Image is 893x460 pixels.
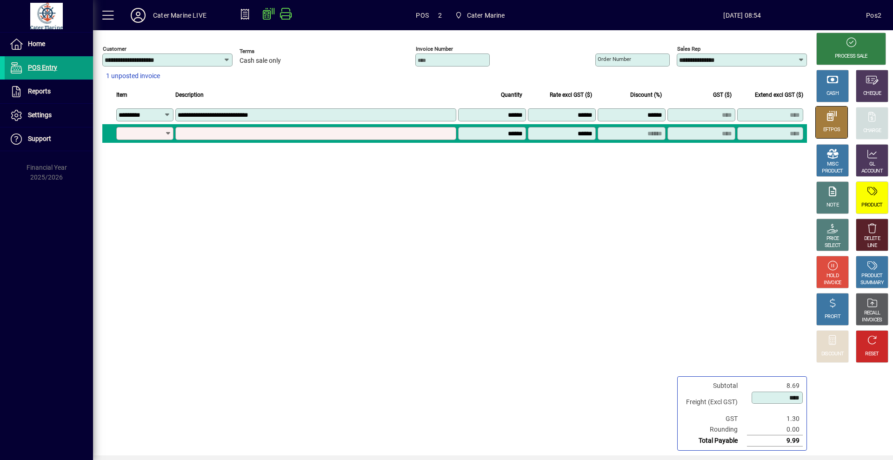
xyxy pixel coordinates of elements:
[747,435,803,447] td: 9.99
[5,80,93,103] a: Reports
[825,242,841,249] div: SELECT
[822,168,843,175] div: PRODUCT
[747,380,803,391] td: 8.69
[116,90,127,100] span: Item
[550,90,592,100] span: Rate excl GST ($)
[861,168,883,175] div: ACCOUNT
[28,111,52,119] span: Settings
[467,8,505,23] span: Cater Marine
[827,161,838,168] div: MISC
[747,413,803,424] td: 1.30
[826,235,839,242] div: PRICE
[825,313,840,320] div: PROFIT
[630,90,662,100] span: Discount (%)
[240,57,281,65] span: Cash sale only
[713,90,732,100] span: GST ($)
[28,135,51,142] span: Support
[821,351,844,358] div: DISCOUNT
[869,161,875,168] div: GL
[826,202,839,209] div: NOTE
[861,273,882,280] div: PRODUCT
[867,242,877,249] div: LINE
[863,127,881,134] div: CHARGE
[826,273,839,280] div: HOLD
[416,8,429,23] span: POS
[28,40,45,47] span: Home
[861,202,882,209] div: PRODUCT
[681,391,747,413] td: Freight (Excl GST)
[862,317,882,324] div: INVOICES
[123,7,153,24] button: Profile
[28,64,57,71] span: POS Entry
[451,7,509,24] span: Cater Marine
[103,46,127,52] mat-label: Customer
[501,90,522,100] span: Quantity
[747,424,803,435] td: 0.00
[824,280,841,287] div: INVOICE
[865,351,879,358] div: RESET
[5,33,93,56] a: Home
[823,127,840,133] div: EFTPOS
[681,413,747,424] td: GST
[681,380,747,391] td: Subtotal
[106,71,160,81] span: 1 unposted invoice
[755,90,803,100] span: Extend excl GST ($)
[677,46,700,52] mat-label: Sales rep
[5,127,93,151] a: Support
[860,280,884,287] div: SUMMARY
[619,8,866,23] span: [DATE] 08:54
[864,310,880,317] div: RECALL
[863,90,881,97] div: CHEQUE
[681,435,747,447] td: Total Payable
[835,53,867,60] div: PROCESS SALE
[681,424,747,435] td: Rounding
[102,68,164,85] button: 1 unposted invoice
[416,46,453,52] mat-label: Invoice number
[5,104,93,127] a: Settings
[153,8,207,23] div: Cater Marine LIVE
[598,56,631,62] mat-label: Order number
[866,8,881,23] div: Pos2
[240,48,295,54] span: Terms
[864,235,880,242] div: DELETE
[28,87,51,95] span: Reports
[826,90,839,97] div: CASH
[438,8,442,23] span: 2
[175,90,204,100] span: Description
